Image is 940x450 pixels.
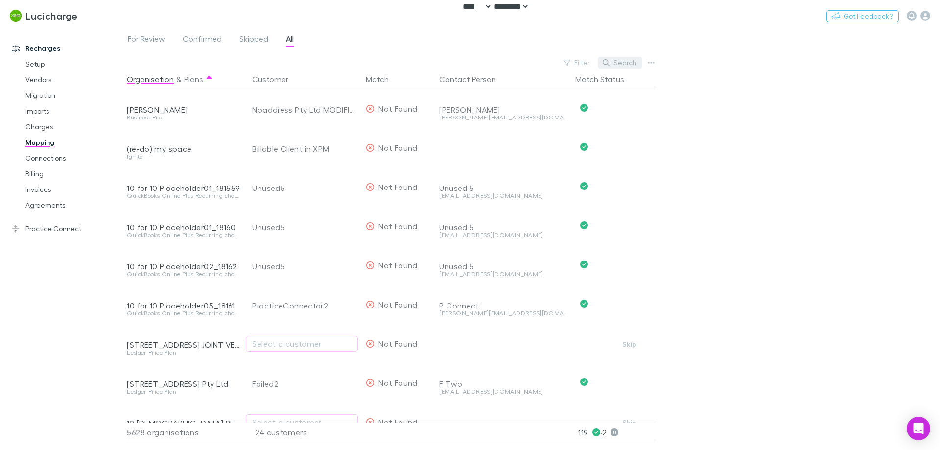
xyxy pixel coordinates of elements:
a: Migration [16,88,132,103]
div: (re-do) my space [127,144,240,154]
button: Skip [614,417,645,428]
div: QuickBooks Online Plus Recurring charge [DATE] to [DATE] [127,193,240,199]
button: Got Feedback? [826,10,899,22]
div: Ignite [127,154,240,160]
div: [PERSON_NAME][EMAIL_ADDRESS][DOMAIN_NAME] [439,310,567,316]
div: [STREET_ADDRESS] Pty Ltd [127,379,240,389]
a: Billing [16,166,132,182]
div: 10 for 10 Placeholder01_18160 [127,222,240,232]
a: Vendors [16,72,132,88]
div: [PERSON_NAME][EMAIL_ADDRESS][DOMAIN_NAME] [439,115,567,120]
span: Not Found [378,378,417,387]
a: Connections [16,150,132,166]
div: P Connect [439,301,567,310]
span: Not Found [378,221,417,231]
button: Plans [184,70,203,89]
span: Not Found [378,417,417,426]
div: QuickBooks Online Plus Recurring charge [DATE] to [DATE] [127,232,240,238]
span: Skipped [239,34,268,47]
div: 10 for 10 Placeholder01_181559 [127,183,240,193]
span: For Review [128,34,165,47]
div: [EMAIL_ADDRESS][DOMAIN_NAME] [439,389,567,395]
div: [EMAIL_ADDRESS][DOMAIN_NAME] [439,193,567,199]
svg: Confirmed [580,300,588,308]
button: Select a customer [246,414,358,430]
div: [STREET_ADDRESS] JOINT VENTURE [127,340,240,350]
span: Not Found [378,261,417,270]
button: Search [598,57,642,69]
span: Not Found [378,104,417,113]
div: 5628 organisations [127,423,244,442]
button: Select a customer [246,336,358,352]
button: Organisation [127,70,174,89]
a: Mapping [16,135,132,150]
div: QuickBooks Online Plus Recurring charge [DATE] to [DATE] [127,310,240,316]
div: [PERSON_NAME] [127,105,240,115]
div: 12 [DEMOGRAPHIC_DATA] RETREAT TRUST [127,418,240,428]
div: Unused 5 [439,183,567,193]
svg: Confirmed [580,143,588,151]
button: Skip [614,338,645,350]
div: 10 for 10 Placeholder05_18161 [127,301,240,310]
div: F Two [439,379,567,389]
a: Recharges [2,41,132,56]
a: Lucicharge [4,4,84,27]
span: Not Found [378,182,417,191]
div: 24 customers [244,423,362,442]
div: Open Intercom Messenger [907,417,930,440]
span: Not Found [378,339,417,348]
div: Unused5 [252,208,358,247]
p: 119 · 2 [578,423,656,442]
div: Select a customer [252,338,352,350]
div: & [127,70,240,89]
a: Charges [16,119,132,135]
div: Unused5 [252,168,358,208]
svg: Confirmed [580,378,588,386]
svg: Confirmed [580,182,588,190]
span: Not Found [378,143,417,152]
div: Business Pro [127,115,240,120]
svg: Confirmed [580,261,588,268]
div: Failed2 [252,364,358,403]
button: Match [366,70,400,89]
img: Lucicharge's Logo [10,10,22,22]
div: Unused5 [252,247,358,286]
div: Billable Client in XPM [252,129,358,168]
div: [PERSON_NAME] [439,105,567,115]
div: Noaddress Pty Ltd MODIFIED [252,90,358,129]
div: PracticeConnector2 [252,286,358,325]
button: Filter [559,57,596,69]
a: Imports [16,103,132,119]
button: Match Status [575,70,636,89]
div: [EMAIL_ADDRESS][DOMAIN_NAME] [439,232,567,238]
a: Agreements [16,197,132,213]
div: Unused 5 [439,222,567,232]
div: Unused 5 [439,261,567,271]
a: Setup [16,56,132,72]
div: 10 for 10 Placeholder02_18162 [127,261,240,271]
div: [EMAIL_ADDRESS][DOMAIN_NAME] [439,271,567,277]
div: Select a customer [252,416,352,428]
a: Invoices [16,182,132,197]
svg: Confirmed [580,104,588,112]
div: Ledger Price Plan [127,389,240,395]
div: Ledger Price Plan [127,350,240,355]
h3: Lucicharge [25,10,78,22]
svg: Confirmed [580,221,588,229]
button: Customer [252,70,300,89]
span: Confirmed [183,34,222,47]
div: QuickBooks Online Plus Recurring charge [DATE] to [DATE] [127,271,240,277]
button: Contact Person [439,70,508,89]
span: Not Found [378,300,417,309]
span: All [286,34,294,47]
a: Practice Connect [2,221,132,237]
